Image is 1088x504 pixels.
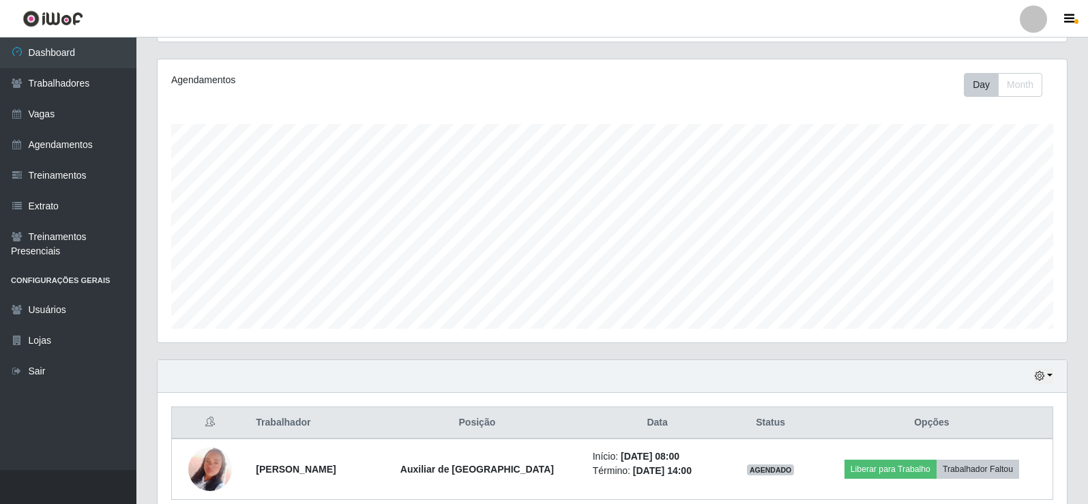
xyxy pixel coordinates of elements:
time: [DATE] 08:00 [621,451,679,462]
th: Data [585,407,731,439]
strong: [PERSON_NAME] [256,464,336,475]
th: Opções [811,407,1053,439]
button: Day [964,73,999,97]
th: Status [731,407,811,439]
button: Month [998,73,1042,97]
strong: Auxiliar de [GEOGRAPHIC_DATA] [400,464,554,475]
th: Trabalhador [248,407,370,439]
div: Toolbar with button groups [964,73,1053,97]
div: Agendamentos [171,73,527,87]
img: CoreUI Logo [23,10,83,27]
li: Término: [593,464,722,478]
div: First group [964,73,1042,97]
span: AGENDADO [747,464,795,475]
th: Posição [370,407,585,439]
button: Liberar para Trabalho [844,460,937,479]
li: Início: [593,449,722,464]
button: Trabalhador Faltou [937,460,1019,479]
time: [DATE] 14:00 [633,465,692,476]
